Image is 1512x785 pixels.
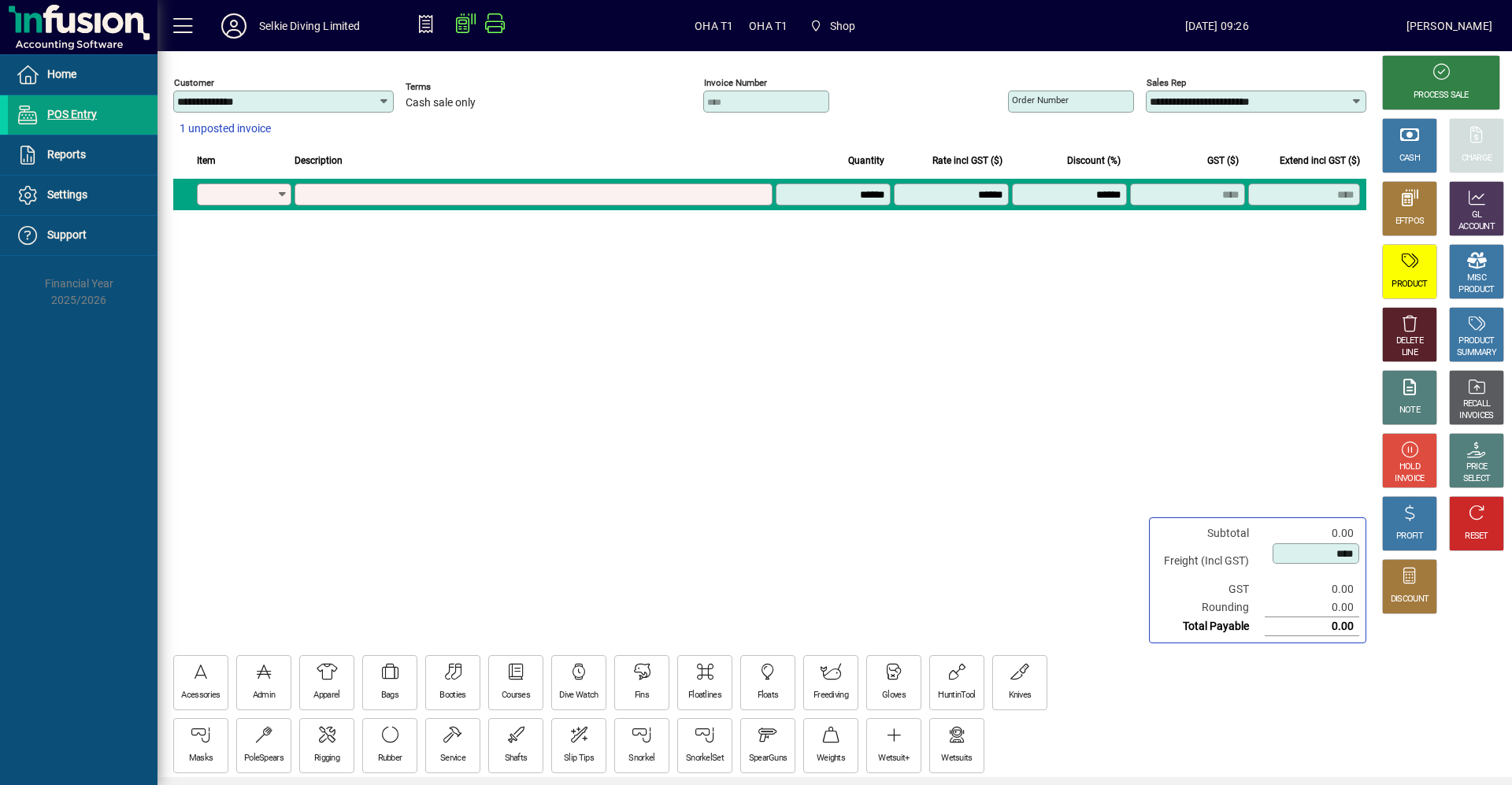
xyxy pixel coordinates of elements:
[635,690,649,702] div: Fins
[1463,398,1491,410] div: RECALL
[439,690,465,702] div: Booties
[47,108,97,120] span: POS Entry
[1396,335,1423,347] div: DELETE
[259,13,361,39] div: Selkie Diving Limited
[47,68,76,80] span: Home
[1156,580,1265,598] td: GST
[505,753,528,765] div: Shafts
[695,13,733,39] span: OHA T1
[878,753,909,765] div: Wetsuit+
[1156,598,1265,617] td: Rounding
[1147,77,1186,88] mat-label: Sales rep
[1009,690,1032,702] div: Knives
[1280,152,1360,169] span: Extend incl GST ($)
[173,115,277,143] button: 1 unposted invoice
[8,216,157,255] a: Support
[209,12,259,40] button: Profile
[295,152,343,169] span: Description
[8,135,157,175] a: Reports
[1392,279,1427,291] div: PRODUCT
[244,753,283,765] div: PoleSpears
[1467,272,1486,284] div: MISC
[941,753,972,765] div: Wetsuits
[1265,617,1359,636] td: 0.00
[1458,335,1494,347] div: PRODUCT
[1462,153,1492,165] div: CHARGE
[938,690,975,702] div: HuntinTool
[564,753,594,765] div: Slip Tips
[1472,209,1482,221] div: GL
[1458,284,1494,296] div: PRODUCT
[1395,216,1425,228] div: EFTPOS
[686,753,724,765] div: SnorkelSet
[313,690,339,702] div: Apparel
[1395,473,1424,485] div: INVOICE
[758,690,779,702] div: Floats
[1396,531,1423,542] div: PROFIT
[559,690,598,702] div: Dive Watch
[1012,94,1069,106] mat-label: Order number
[1028,13,1406,39] span: [DATE] 09:26
[1067,152,1121,169] span: Discount (%)
[1465,531,1488,542] div: RESET
[1156,617,1265,636] td: Total Payable
[1457,347,1496,359] div: SUMMARY
[1399,153,1420,165] div: CASH
[1459,410,1493,422] div: INVOICES
[378,753,402,765] div: Rubber
[749,753,787,765] div: SpearGuns
[180,120,271,137] span: 1 unposted invoice
[1399,461,1420,473] div: HOLD
[1265,524,1359,542] td: 0.00
[830,13,856,39] span: Shop
[47,148,86,161] span: Reports
[1402,347,1417,359] div: LINE
[813,690,848,702] div: Freediving
[932,152,1002,169] span: Rate incl GST ($)
[817,753,845,765] div: Weights
[181,690,220,702] div: Acessories
[406,82,500,92] span: Terms
[688,690,721,702] div: Floatlines
[8,176,157,215] a: Settings
[628,753,654,765] div: Snorkel
[848,152,884,169] span: Quantity
[197,152,216,169] span: Item
[1466,461,1488,473] div: PRICE
[1207,152,1239,169] span: GST ($)
[502,690,530,702] div: Courses
[314,753,339,765] div: Rigging
[47,188,87,201] span: Settings
[749,13,787,39] span: OHA T1
[803,12,862,40] span: Shop
[704,77,767,88] mat-label: Invoice number
[174,77,214,88] mat-label: Customer
[882,690,906,702] div: Gloves
[1399,405,1420,417] div: NOTE
[1156,542,1265,580] td: Freight (Incl GST)
[189,753,213,765] div: Masks
[1463,473,1491,485] div: SELECT
[406,97,476,109] span: Cash sale only
[1406,13,1492,39] div: [PERSON_NAME]
[1391,594,1429,605] div: DISCOUNT
[381,690,398,702] div: Bags
[440,753,465,765] div: Service
[1265,598,1359,617] td: 0.00
[1265,580,1359,598] td: 0.00
[253,690,276,702] div: Admin
[1414,90,1469,102] div: PROCESS SALE
[47,228,87,241] span: Support
[1458,221,1495,233] div: ACCOUNT
[8,55,157,94] a: Home
[1156,524,1265,542] td: Subtotal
